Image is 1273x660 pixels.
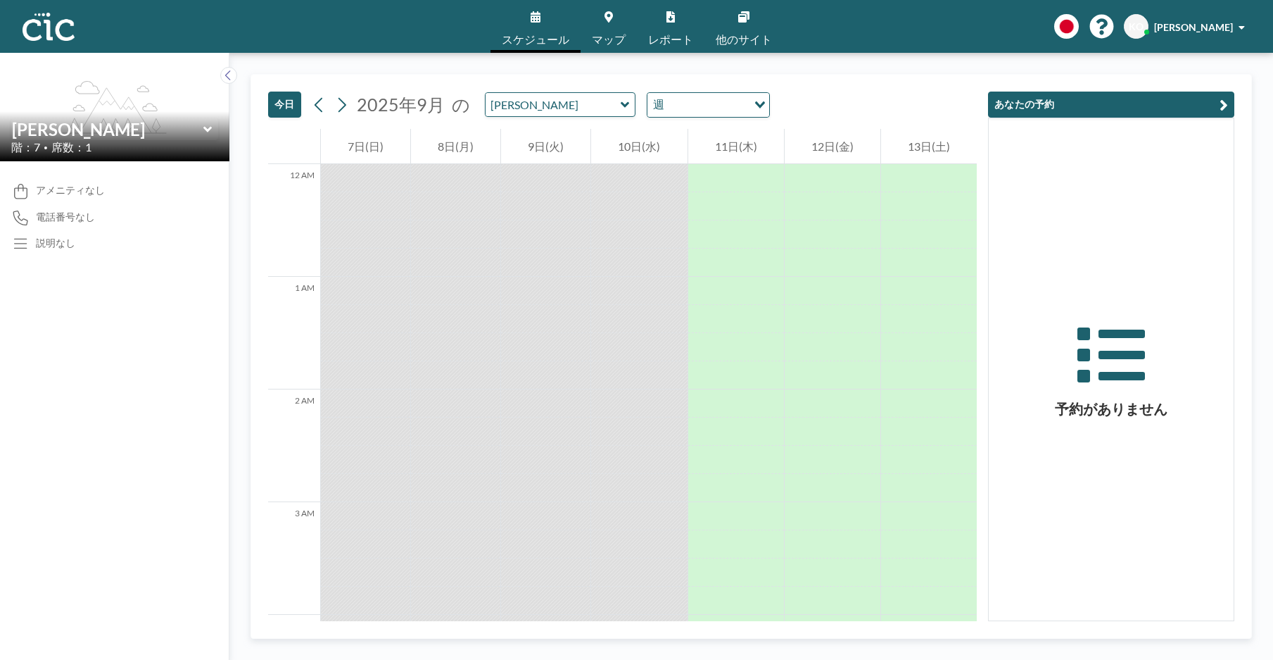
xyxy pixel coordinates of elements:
[486,93,621,116] input: Yuri
[647,93,769,117] div: Search for option
[36,184,105,197] span: アメニティなし
[988,92,1234,118] button: あなたの予約
[44,143,48,152] span: •
[648,34,693,45] span: レポート
[591,129,687,164] div: 10日(水)
[268,502,320,615] div: 3 AM
[268,92,301,118] button: 今日
[989,400,1234,418] h3: 予約がありません
[36,211,95,223] span: 電話番号なし
[23,13,75,41] img: organization-logo
[51,140,91,154] span: 席数：1
[592,34,626,45] span: マップ
[688,129,784,164] div: 11日(木)
[669,96,746,114] input: Search for option
[650,96,667,114] span: 週
[411,129,500,164] div: 8日(月)
[357,94,445,115] span: 2025年9月
[1154,21,1233,33] span: [PERSON_NAME]
[1129,20,1144,33] span: KO
[12,119,203,139] input: Yuri
[268,277,320,390] div: 1 AM
[502,34,569,45] span: スケジュール
[321,129,410,164] div: 7日(日)
[785,129,880,164] div: 12日(金)
[268,164,320,277] div: 12 AM
[11,140,40,154] span: 階：7
[268,390,320,502] div: 2 AM
[716,34,772,45] span: 他のサイト
[36,237,75,249] div: 説明なし
[501,129,590,164] div: 9日(火)
[452,94,470,116] span: の
[881,129,977,164] div: 13日(土)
